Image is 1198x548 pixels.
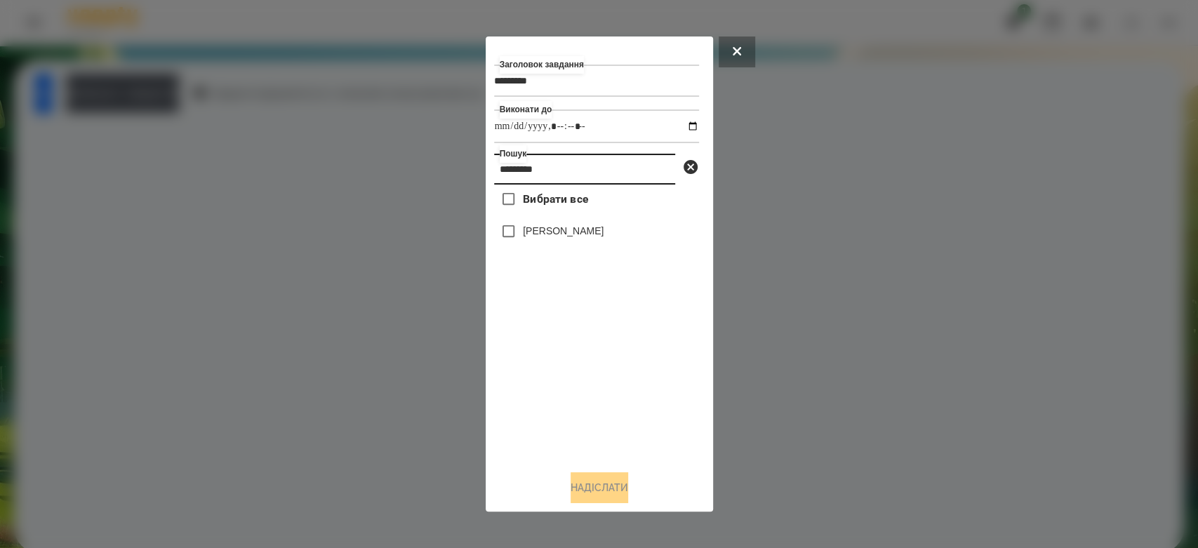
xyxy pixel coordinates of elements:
[571,472,628,503] button: Надіслати
[523,191,588,208] span: Вибрати все
[500,145,527,163] label: Пошук
[523,224,604,238] label: [PERSON_NAME]
[500,101,552,119] label: Виконати до
[500,56,584,74] label: Заголовок завдання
